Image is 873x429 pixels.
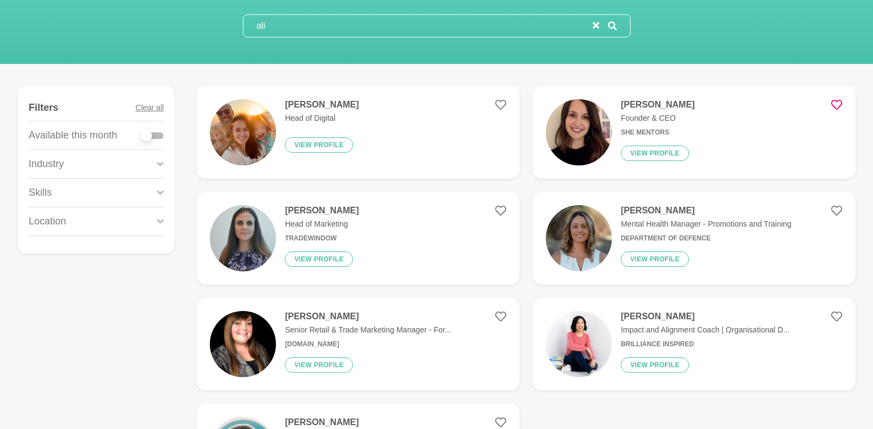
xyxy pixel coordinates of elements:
p: Head of Digital [285,112,359,124]
p: Head of Marketing [285,218,359,230]
img: 6d40dff1d1311586289ad2bf614bfd0b0d42de01-2729x2729.jpg [546,205,612,271]
p: Impact and Alignment Coach | Organisational D... [621,324,789,336]
button: View profile [285,137,353,153]
button: View profile [621,251,689,267]
a: [PERSON_NAME]Head of DigitalView profile [197,86,519,179]
a: [PERSON_NAME]Senior Retail & Trade Marketing Manager - For...[DOMAIN_NAME]View profile [197,298,519,390]
button: Clear all [135,95,164,121]
img: 428fc996b80e936a9db62a1f3eadc5265d0f6eee-2175x2894.jpg [210,311,276,377]
h4: [PERSON_NAME] [621,99,695,110]
img: 7f3ec53af188a1431abc61e4a96f9a483483f2b4-3973x5959.jpg [546,311,612,377]
button: View profile [621,146,689,161]
button: View profile [621,357,689,373]
img: 508cb9ce9938b7b15029cace552b9506d4d7812a-2316x3088.jpg [546,99,612,165]
p: Senior Retail & Trade Marketing Manager - For... [285,324,451,336]
a: [PERSON_NAME]Impact and Alignment Coach | Organisational D...Brilliance InspiredView profile [533,298,855,390]
h4: [PERSON_NAME] [285,205,359,216]
h4: [PERSON_NAME] [285,99,359,110]
button: View profile [285,251,353,267]
h6: Brilliance Inspired [621,340,789,348]
h6: TradeWindow [285,234,359,243]
p: Industry [29,157,64,171]
p: Location [29,214,66,229]
p: Available this month [29,128,117,143]
p: Skills [29,185,52,200]
h4: Filters [29,101,58,114]
img: c724776dc99761a00405e7ba7396f8f6c669588d-432x432.jpg [210,205,276,271]
img: 470b04dc6ff76f58eed61f89509a0fbb6081b839-1070x1354.png [210,99,276,165]
h6: She Mentors [621,128,695,137]
p: Mental Health Manager - Promotions and Training [621,218,791,230]
a: [PERSON_NAME]Mental Health Manager - Promotions and TrainingDepartment of DefenceView profile [533,192,855,285]
h4: [PERSON_NAME] [621,205,791,216]
h4: [PERSON_NAME] [285,417,413,428]
p: Founder & CEO [621,112,695,124]
button: View profile [285,357,353,373]
a: [PERSON_NAME]Founder & CEOShe MentorsView profile [533,86,855,179]
input: Search mentors [243,15,593,37]
h6: Department of Defence [621,234,791,243]
h4: [PERSON_NAME] [621,311,789,322]
h4: [PERSON_NAME] [285,311,451,322]
h6: [DOMAIN_NAME] [285,340,451,348]
a: [PERSON_NAME]Head of MarketingTradeWindowView profile [197,192,519,285]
